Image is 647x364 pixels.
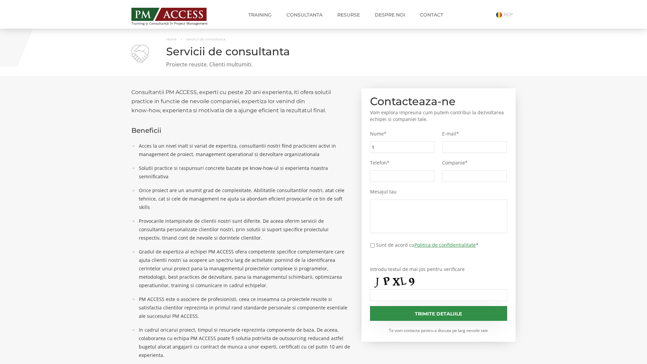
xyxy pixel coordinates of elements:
h3: Beneficii [131,127,351,134]
p: Proiecte reusite. Clienti multumiti. [131,61,516,68]
a: Home [166,37,177,41]
label: E-mail [442,131,507,137]
li: Solutii practice si raspunsuri concrete bazate pe know-how-ul si experienta noastra semnificativa [135,164,351,181]
label: Mesajul tau [370,189,507,195]
li: Orice proiect are un anumit grad de complexitate. Abilitatile consultantilor nostri, atat cele te... [135,186,351,211]
h2: Consultantii PM ACCESS, experti cu peste 20 ani experienta, iti ofera solutii practice in functie... [131,88,351,115]
label: Nume [370,131,435,137]
label: Telefon [370,160,435,166]
li: PM ACCESS este o asociere de profesionisti, ceea ce inseamna ca proiectele reusite si satisfactia... [135,295,351,320]
a: RO [496,11,516,18]
a: Resurse [332,8,365,22]
span: Training și Consultanță în Project Management [131,22,220,25]
li: In cadrul oricarui proiect, timpul si resursele reprezinta componente de baza. De aceea, colabora... [135,326,351,359]
a: Contact [415,8,448,22]
label: Introdu textul de mai jos pentru verificare [370,266,507,272]
small: Te vom contacta pentru a discuta pe larg nevoile tale [370,328,507,333]
a: Despre noi [370,8,410,22]
h1: Servicii de consultanta [131,45,516,57]
h2: Contacteaza-ne [370,97,507,106]
img: PM ACCESS - Echipa traineri si consultanti certificati PMP: Narciss Popescu, Mihai Olaru, Monica ... [131,8,207,21]
label: Companie [442,160,507,166]
input: Trimite detaliile [370,306,507,321]
li: Provocarile intampinate de clientii nostri sunt diferite. De aceea oferim servicii de consultanta... [135,217,351,242]
li: Acces la un nivel inalt si variat de expertiza, consultantii nostri fiind practicieni activi in m... [135,142,351,158]
a: Training și Consultanță în Project Management [131,6,220,25]
a: Consultanta [281,8,328,22]
span: Servicii de consultanta [186,37,225,41]
a: Training [243,8,277,22]
p: Vom explora impreuna cum putem contribui la dezvoltarea echipei si companiei tale. [370,109,507,123]
li: Gradul de expertiza al echipei PM ACCESS ofera competente specifice complementare care ajuta clie... [135,247,351,290]
img: Servicii de consultanta [131,45,149,63]
a: Politica de confidentialitate [414,242,476,248]
label: Sunt de acord cu * [376,241,479,248]
img: Romana [496,12,502,18]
